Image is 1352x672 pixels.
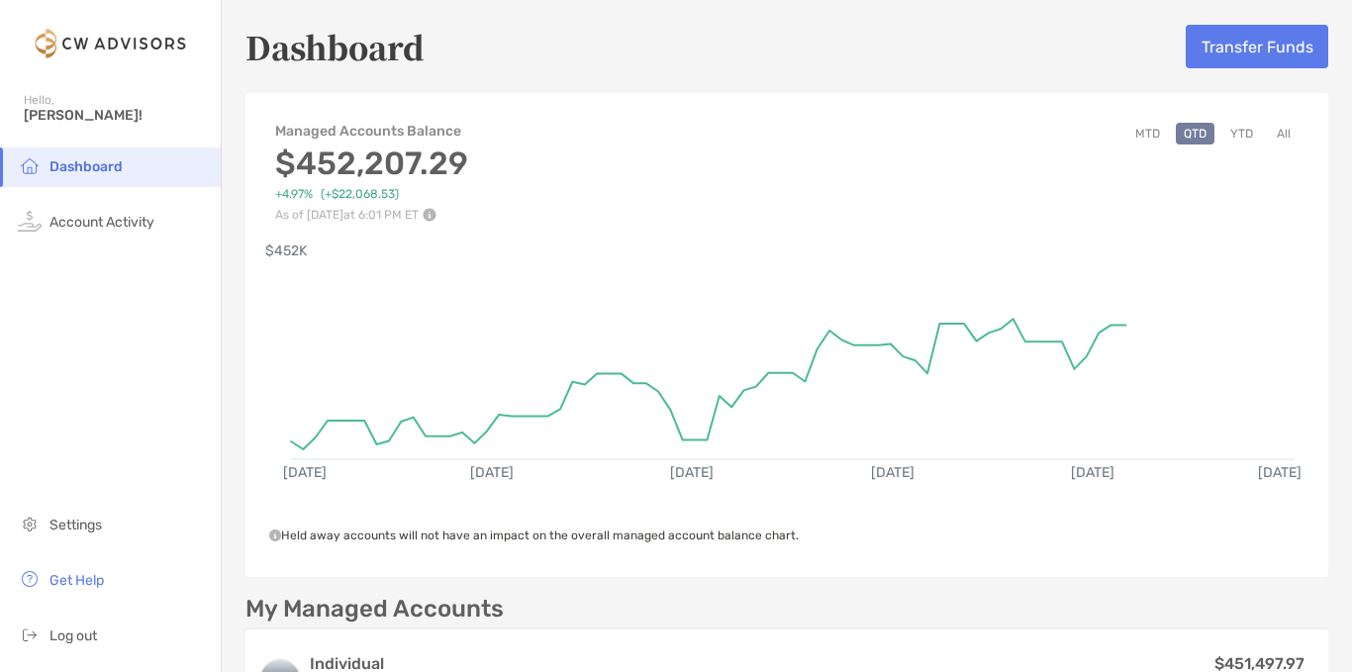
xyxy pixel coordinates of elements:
[18,153,42,177] img: household icon
[18,512,42,535] img: settings icon
[275,144,468,182] h3: $452,207.29
[275,123,468,140] h4: Managed Accounts Balance
[245,24,425,69] h5: Dashboard
[49,517,102,533] span: Settings
[321,187,399,202] span: ( +$22,068.53 )
[245,597,504,622] p: My Managed Accounts
[49,158,123,175] span: Dashboard
[1269,123,1299,144] button: All
[1222,123,1261,144] button: YTD
[49,214,154,231] span: Account Activity
[18,567,42,591] img: get-help icon
[1186,25,1328,68] button: Transfer Funds
[1176,123,1214,144] button: QTD
[470,464,514,481] text: [DATE]
[1127,123,1168,144] button: MTD
[24,107,209,124] span: [PERSON_NAME]!
[269,528,799,542] span: Held away accounts will not have an impact on the overall managed account balance chart.
[283,464,327,481] text: [DATE]
[423,208,436,222] img: Performance Info
[275,187,313,202] span: +4.97%
[871,464,915,481] text: [DATE]
[265,242,308,259] text: $452K
[49,572,104,589] span: Get Help
[1071,464,1114,481] text: [DATE]
[18,209,42,233] img: activity icon
[1258,464,1302,481] text: [DATE]
[670,464,714,481] text: [DATE]
[24,8,197,79] img: Zoe Logo
[49,627,97,644] span: Log out
[275,208,468,222] p: As of [DATE] at 6:01 PM ET
[18,623,42,646] img: logout icon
